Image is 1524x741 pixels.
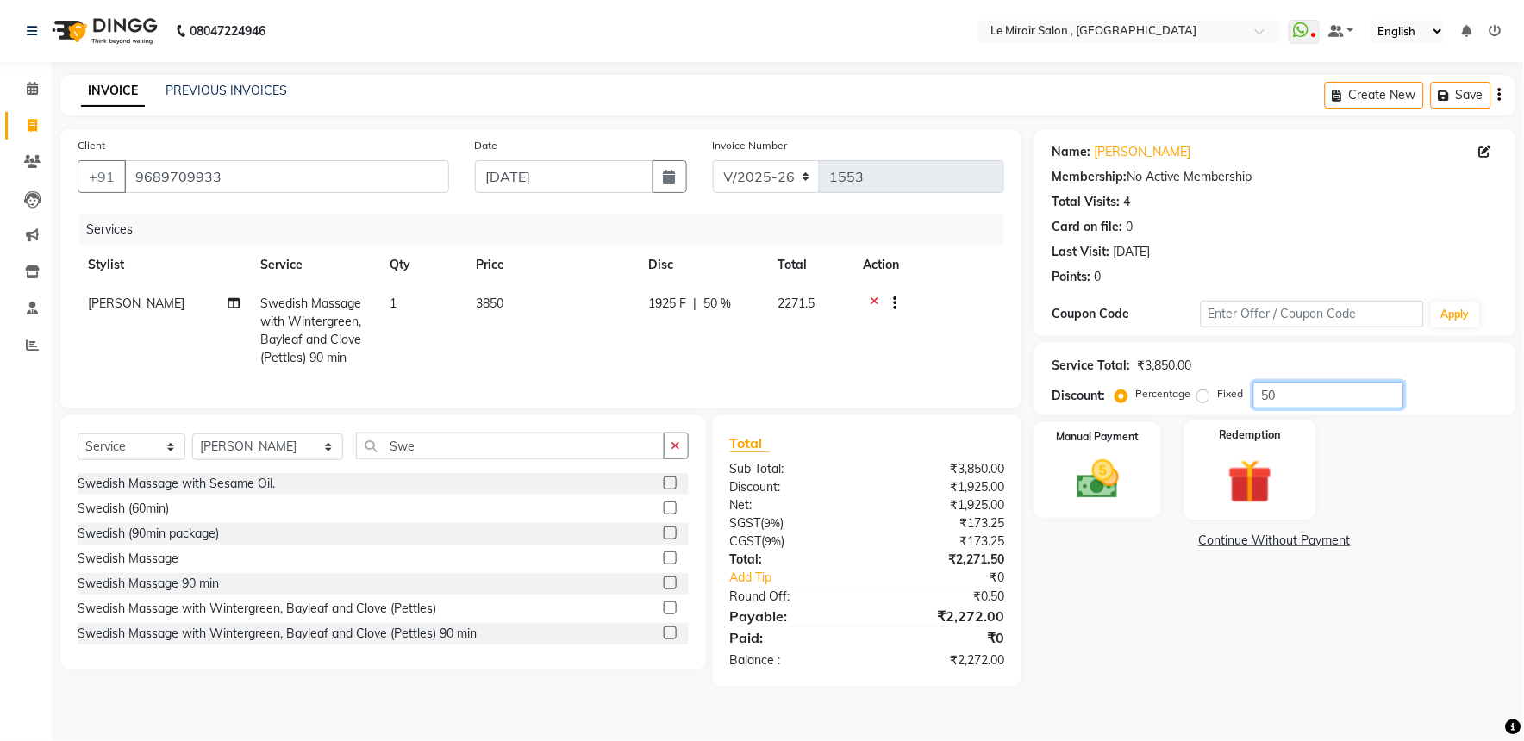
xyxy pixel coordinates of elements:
div: Payable: [717,606,867,626]
span: Total [730,434,770,452]
div: Total Visits: [1052,193,1120,211]
div: Swedish Massage [78,550,178,568]
div: Swedish Massage 90 min [78,575,219,593]
label: Date [475,138,498,153]
div: ₹0 [892,569,1017,587]
div: ( ) [717,532,867,551]
label: Client [78,138,105,153]
img: _gift.svg [1215,454,1286,509]
th: Stylist [78,246,250,284]
div: Paid: [717,627,867,648]
div: ₹1,925.00 [867,478,1017,496]
div: ₹0.50 [867,588,1017,606]
div: [DATE] [1113,243,1150,261]
div: ( ) [717,514,867,532]
div: ₹173.25 [867,532,1017,551]
a: [PERSON_NAME] [1094,143,1190,161]
div: Swedish Massage with Wintergreen, Bayleaf and Clove (Pettles) [78,600,436,618]
span: 9% [765,516,781,530]
span: [PERSON_NAME] [88,296,184,311]
div: Discount: [717,478,867,496]
div: Net: [717,496,867,514]
img: _cash.svg [1064,455,1133,504]
div: Card on file: [1052,218,1122,236]
b: 08047224946 [190,7,265,55]
div: 0 [1126,218,1133,236]
div: Sub Total: [717,460,867,478]
div: Last Visit: [1052,243,1109,261]
div: ₹173.25 [867,514,1017,532]
th: Service [250,246,379,284]
div: ₹0 [867,627,1017,648]
th: Qty [379,246,465,284]
a: PREVIOUS INVOICES [166,83,287,98]
button: Save [1431,82,1491,109]
input: Search or Scan [356,433,665,459]
div: ₹2,272.00 [867,606,1017,626]
th: Disc [638,246,767,284]
div: Name: [1052,143,1090,161]
div: Swedish Massage with Wintergreen, Bayleaf and Clove (Pettles) 90 min [78,625,477,643]
div: Membership: [1052,168,1127,186]
div: ₹1,925.00 [867,496,1017,514]
span: SGST [730,515,761,531]
div: Swedish (60min) [78,500,169,518]
th: Action [853,246,1004,284]
span: CGST [730,533,762,549]
th: Price [465,246,638,284]
span: Swedish Massage with Wintergreen, Bayleaf and Clove (Pettles) 90 min [260,296,361,365]
div: Services [79,214,1017,246]
a: Continue Without Payment [1038,532,1512,550]
div: Points: [1052,268,1090,286]
div: ₹3,850.00 [1137,357,1191,375]
div: ₹2,271.50 [867,551,1017,569]
img: logo [44,7,162,55]
div: Discount: [1052,387,1105,405]
a: Add Tip [717,569,892,587]
input: Enter Offer / Coupon Code [1201,301,1424,327]
th: Total [767,246,853,284]
label: Fixed [1217,386,1243,402]
a: INVOICE [81,76,145,107]
input: Search by Name/Mobile/Email/Code [124,160,449,193]
span: 2271.5 [778,296,815,311]
span: 1 [390,296,397,311]
span: 3850 [476,296,503,311]
label: Percentage [1135,386,1190,402]
div: Coupon Code [1052,305,1201,323]
div: Balance : [717,651,867,669]
button: +91 [78,160,126,193]
label: Redemption [1220,427,1282,444]
div: ₹2,272.00 [867,651,1017,669]
span: 50 % [703,295,731,313]
button: Create New [1325,82,1424,109]
div: Swedish (90min package) [78,525,219,543]
span: 9% [765,534,782,548]
div: Round Off: [717,588,867,606]
div: ₹3,850.00 [867,460,1017,478]
div: No Active Membership [1052,168,1498,186]
div: Swedish Massage with Sesame Oil. [78,475,275,493]
button: Apply [1431,302,1480,327]
div: 4 [1123,193,1130,211]
div: Total: [717,551,867,569]
div: Service Total: [1052,357,1130,375]
span: | [693,295,696,313]
div: 0 [1094,268,1101,286]
label: Invoice Number [713,138,788,153]
label: Manual Payment [1057,429,1140,445]
span: 1925 F [648,295,686,313]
